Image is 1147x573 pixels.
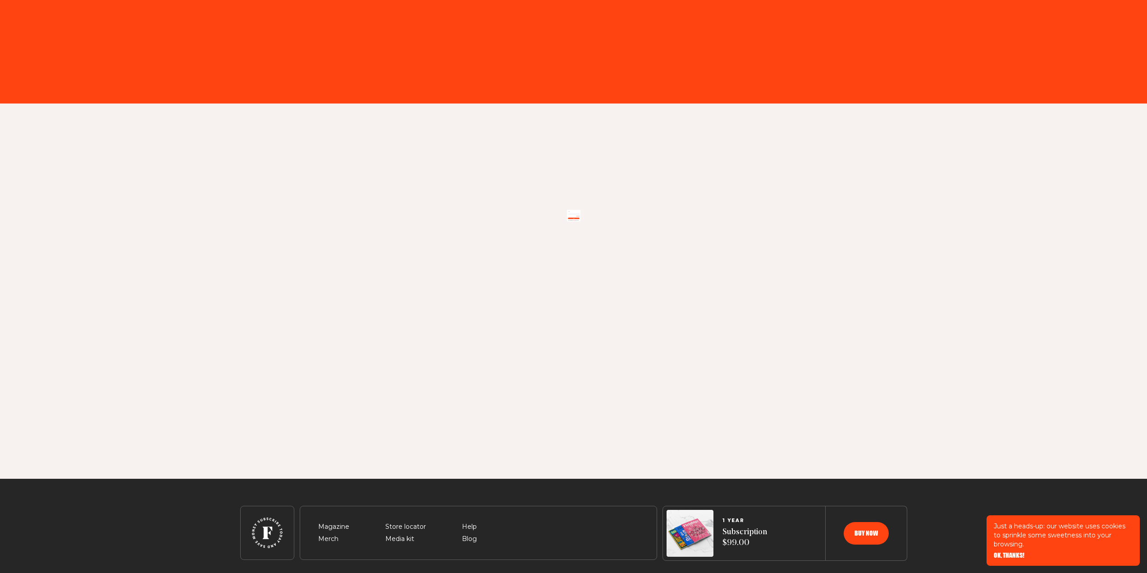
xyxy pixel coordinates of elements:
a: Help [462,523,477,531]
span: Subscription $99.00 [722,527,767,549]
span: Buy now [855,530,878,536]
a: Blog [462,535,477,543]
a: Forgot password [576,216,579,217]
span: Blog [462,534,477,545]
button: login [568,218,579,219]
a: Magazine [318,523,349,531]
span: Magazine [318,522,349,532]
span: Help [462,522,477,532]
span: login [573,218,574,219]
span: Media kit [385,534,414,545]
p: Just a heads-up: our website uses cookies to sprinkle some sweetness into your browsing. [994,522,1133,549]
input: Password [568,213,579,215]
a: Merch [318,535,338,543]
input: Email [568,211,579,212]
button: OK, THANKS! [994,552,1024,559]
span: Merch [318,534,338,545]
a: Media kit [385,535,414,543]
a: Store locator [385,523,426,531]
span: 1 YEAR [722,518,767,523]
button: Buy now [844,522,889,545]
img: Magazines image [667,510,713,557]
span: Store locator [385,522,426,532]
